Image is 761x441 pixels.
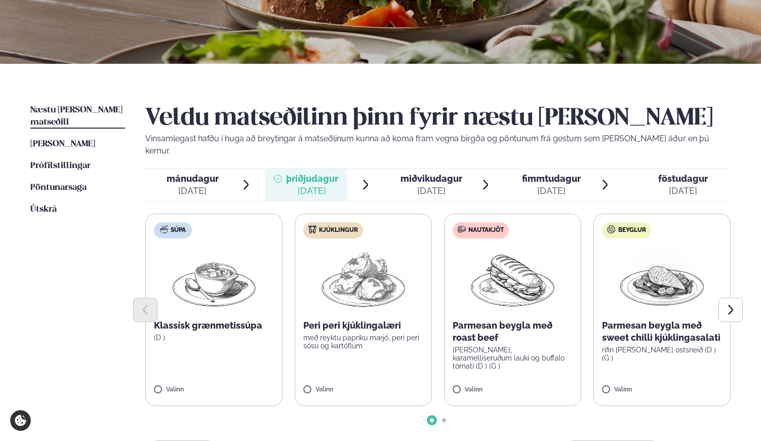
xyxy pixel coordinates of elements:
p: Parmesan beygla með roast beef [453,319,573,344]
a: [PERSON_NAME] [30,138,95,150]
img: soup.svg [160,225,168,233]
span: Súpa [171,226,186,234]
a: Næstu [PERSON_NAME] matseðill [30,104,125,129]
button: Previous slide [133,298,157,322]
span: Beyglur [618,226,646,234]
span: mánudagur [167,173,219,184]
p: Peri peri kjúklingalæri [303,319,423,332]
span: Nautakjöt [468,226,504,234]
p: Parmesan beygla með sweet chilli kjúklingasalati [602,319,722,344]
span: Go to slide 1 [430,418,434,422]
span: Prófílstillingar [30,162,91,170]
span: Kjúklingur [319,226,358,234]
h2: Veldu matseðilinn þinn fyrir næstu [PERSON_NAME] [145,104,731,133]
p: rifin [PERSON_NAME] ostsneið (D ) (G ) [602,346,722,362]
img: Chicken-thighs.png [319,247,408,311]
span: Go to slide 2 [442,418,446,422]
span: [PERSON_NAME] [30,140,95,148]
button: Next slide [718,298,743,322]
div: [DATE] [658,185,708,197]
a: Pöntunarsaga [30,182,87,194]
span: miðvikudagur [400,173,462,184]
img: beef.svg [458,225,466,233]
span: Útskrá [30,205,57,214]
p: [PERSON_NAME], karamelliseruðum lauki og buffalo tómati (D ) (G ) [453,346,573,370]
div: [DATE] [167,185,219,197]
img: Chicken-breast.png [618,247,707,311]
p: Vinsamlegast hafðu í huga að breytingar á matseðlinum kunna að koma fram vegna birgða og pöntunum... [145,133,731,157]
img: Panini.png [468,247,557,311]
img: chicken.svg [308,225,316,233]
a: Prófílstillingar [30,160,91,172]
a: Cookie settings [10,410,31,431]
img: bagle-new-16px.svg [607,225,616,233]
div: [DATE] [522,185,581,197]
span: fimmtudagur [522,173,581,184]
p: með reyktu papriku mæjó, peri peri sósu og kartöflum [303,334,423,350]
span: þriðjudagur [286,173,338,184]
p: (D ) [154,334,274,342]
span: föstudagur [658,173,708,184]
span: Næstu [PERSON_NAME] matseðill [30,106,123,127]
img: Soup.png [170,247,259,311]
span: Pöntunarsaga [30,183,87,192]
div: [DATE] [400,185,462,197]
a: Útskrá [30,204,57,216]
div: [DATE] [286,185,338,197]
p: Klassísk grænmetissúpa [154,319,274,332]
